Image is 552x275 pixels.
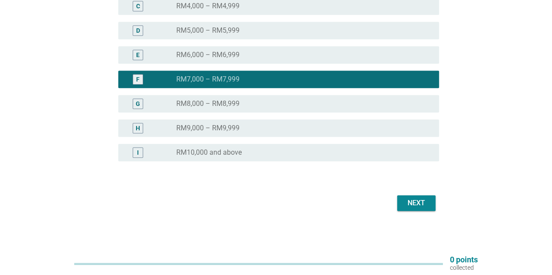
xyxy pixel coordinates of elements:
[136,26,140,35] div: D
[450,264,478,272] p: collected
[176,26,240,35] label: RM5,000 – RM5,999
[176,99,240,108] label: RM8,000 – RM8,999
[176,124,240,132] label: RM9,000 – RM9,999
[136,124,140,133] div: H
[136,51,140,60] div: E
[176,51,240,59] label: RM6,000 – RM6,999
[404,198,429,208] div: Next
[136,2,140,11] div: C
[136,99,140,109] div: G
[176,148,242,157] label: RM10,000 and above
[450,256,478,264] p: 0 points
[397,195,435,211] button: Next
[176,75,240,84] label: RM7,000 – RM7,999
[137,148,139,157] div: I
[176,2,240,10] label: RM4,000 – RM4,999
[136,75,140,84] div: F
